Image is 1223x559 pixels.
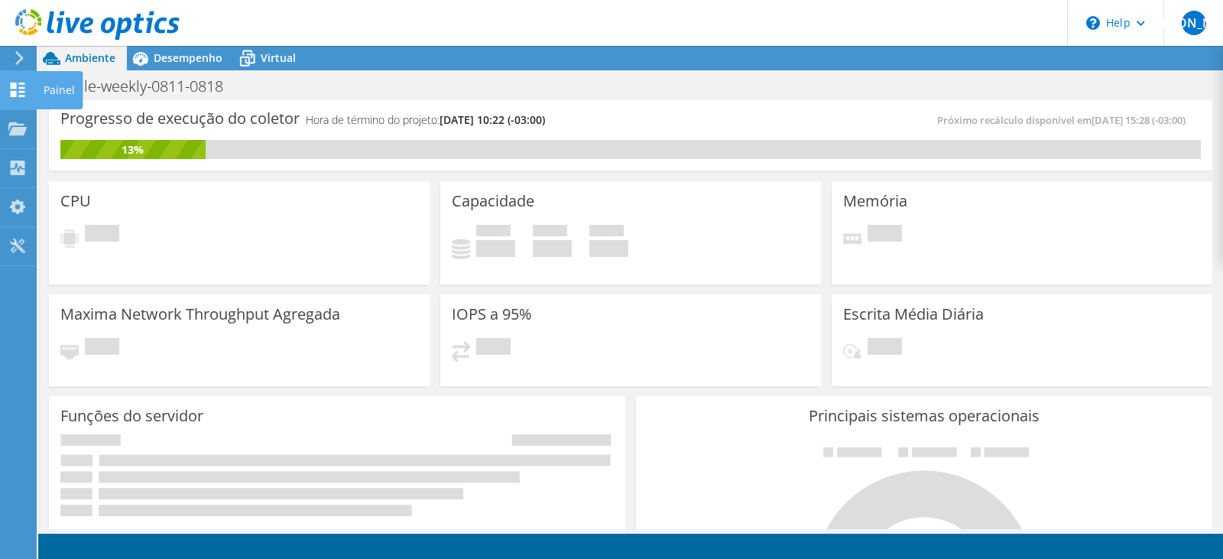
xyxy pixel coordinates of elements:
[452,193,534,210] h3: Capacidade
[85,338,119,359] span: Pendente
[476,338,511,359] span: Pendente
[589,225,624,240] span: Total
[1092,113,1186,127] span: [DATE] 15:28 (-03:00)
[85,225,119,245] span: Pendente
[589,240,628,257] h4: 0 GiB
[65,50,115,65] span: Ambiente
[60,306,340,323] h3: Maxima Network Throughput Agregada
[647,408,1201,424] h3: Principais sistemas operacionais
[60,141,206,158] div: 13%
[476,225,511,240] span: Usado
[533,240,572,257] h4: 0 GiB
[476,240,515,257] h4: 0 GiB
[868,225,902,245] span: Pendente
[50,78,247,95] h1: rafale-weekly-0811-0818
[533,225,567,240] span: Disponível
[306,112,545,128] h4: Hora de término do projeto:
[868,338,902,359] span: Pendente
[440,112,545,127] span: [DATE] 10:22 (-03:00)
[60,408,203,424] h3: Funções do servidor
[452,306,532,323] h3: IOPS a 95%
[843,193,907,210] h3: Memória
[261,50,296,65] span: Virtual
[154,50,222,65] span: Desempenho
[1086,16,1100,30] svg: \n
[1182,11,1206,35] span: [PERSON_NAME]
[36,71,83,109] div: Painel
[843,306,984,323] h3: Escrita Média Diária
[60,193,91,210] h3: CPU
[937,113,1193,127] span: Próximo recálculo disponível em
